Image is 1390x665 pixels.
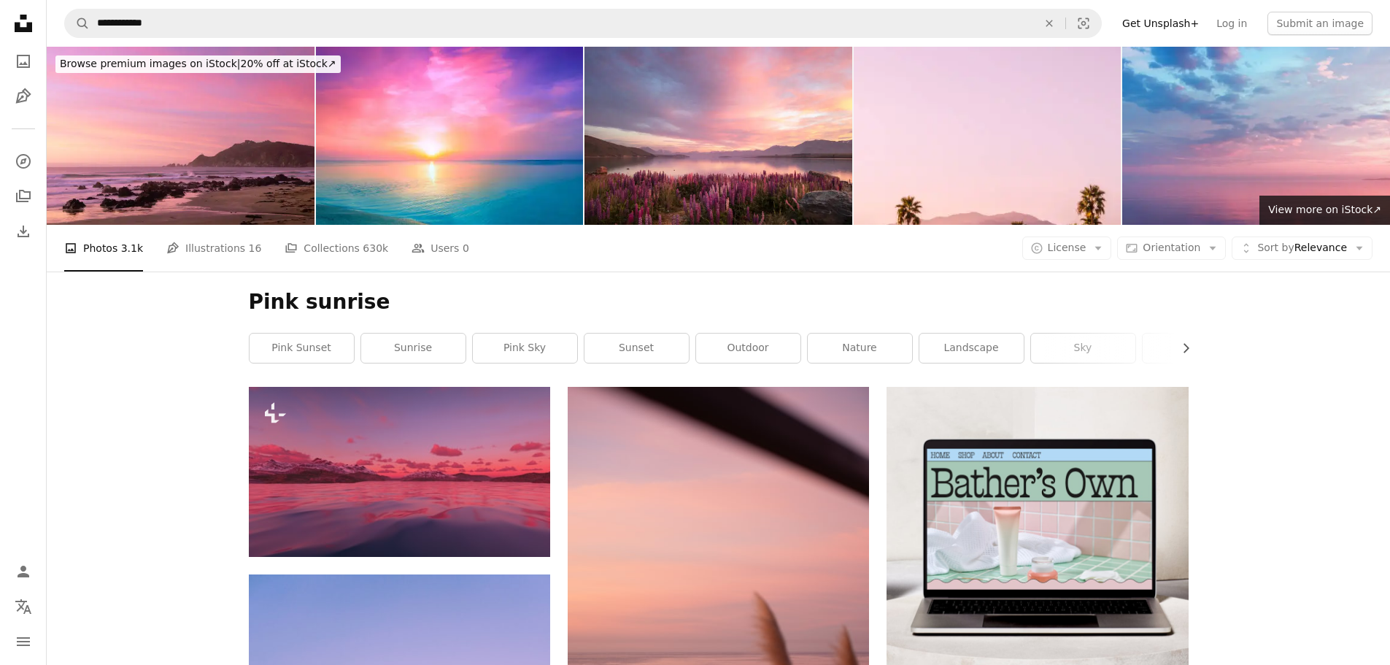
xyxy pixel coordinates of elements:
img: a view of a lake with mountains in the background [249,387,550,556]
button: Orientation [1117,237,1226,260]
a: Users 0 [412,225,469,272]
button: Search Unsplash [65,9,90,37]
a: Photos [9,47,38,76]
a: landscape [919,334,1024,363]
button: Menu [9,627,38,656]
form: Find visuals sitewide [64,9,1102,38]
a: Download History [9,217,38,246]
button: Submit an image [1267,12,1372,35]
a: Get Unsplash+ [1113,12,1208,35]
span: 630k [363,240,388,256]
span: License [1048,242,1086,253]
a: Browse premium images on iStock|20% off at iStock↗ [47,47,350,82]
span: View more on iStock ↗ [1268,204,1381,215]
a: View more on iStock↗ [1259,196,1390,225]
img: Pink sunrise at Kaka Point, South Coast, New Zealand [47,47,314,225]
img: Misty Lilac Seascape With Pink Clouds [1122,47,1390,225]
a: pink sky [473,334,577,363]
a: nature [808,334,912,363]
span: 16 [249,240,262,256]
span: Orientation [1143,242,1200,253]
a: Collections [9,182,38,211]
a: Collections 630k [285,225,388,272]
span: Sort by [1257,242,1294,253]
a: Illustrations [9,82,38,111]
button: Language [9,592,38,621]
a: pink sunset [250,334,354,363]
a: pink [1143,334,1247,363]
button: Visual search [1066,9,1101,37]
a: a view of a body of water at sunset [568,606,869,619]
button: License [1022,237,1112,260]
button: Clear [1033,9,1065,37]
img: Spring lupines at sunrise. Lake Tekapo, New Zealand [584,47,852,225]
a: sunset [584,334,689,363]
h1: Pink sunrise [249,289,1189,315]
span: Browse premium images on iStock | [60,58,240,69]
span: 20% off at iStock ↗ [60,58,336,69]
img: Palm Springs Scenic San Jacinto Mountain Landscape [854,47,1121,225]
a: outdoor [696,334,800,363]
a: Illustrations 16 [166,225,261,272]
button: scroll list to the right [1173,334,1189,363]
a: Log in / Sign up [9,557,38,586]
img: Seascape in the early morning. Beautiful rose sunrise over the sea. Horizontal banner [316,47,584,225]
a: sky [1031,334,1135,363]
a: Explore [9,147,38,176]
a: a view of a lake with mountains in the background [249,465,550,478]
button: Sort byRelevance [1232,237,1372,260]
span: 0 [463,240,469,256]
a: Log in [1208,12,1256,35]
span: Relevance [1257,241,1347,255]
a: sunrise [361,334,466,363]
